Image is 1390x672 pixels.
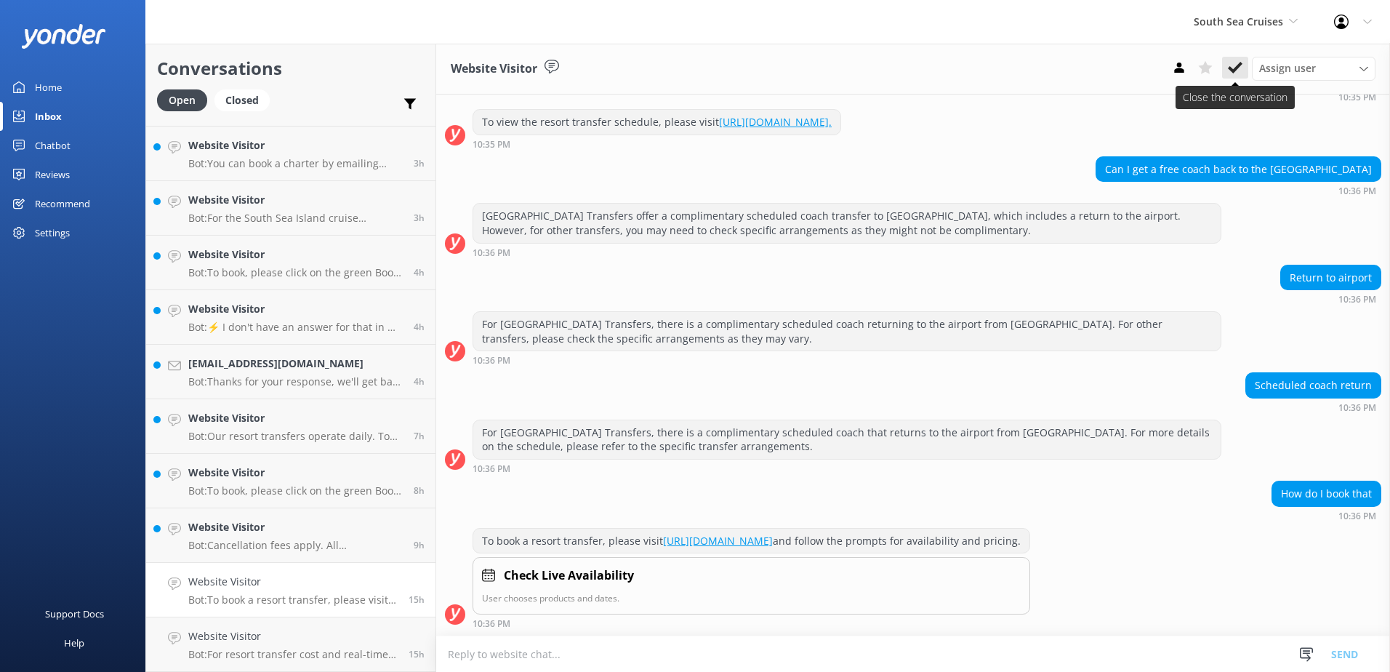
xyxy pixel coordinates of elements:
[35,160,70,189] div: Reviews
[188,375,403,388] p: Bot: Thanks for your response, we'll get back to you as soon as we can during opening hours.
[45,599,104,628] div: Support Docs
[1272,511,1381,521] div: 10:36pm 19-Aug-2025 (UTC +12:00) Pacific/Auckland
[1272,481,1381,506] div: How do I book that
[146,290,435,345] a: Website VisitorBot:⚡ I don't have an answer for that in my knowledge base. Please try and rephras...
[146,617,435,672] a: Website VisitorBot:For resort transfer cost and real-time availability from [GEOGRAPHIC_DATA] to ...
[414,157,425,169] span: 10:29am 20-Aug-2025 (UTC +12:00) Pacific/Auckland
[414,375,425,388] span: 09:16am 20-Aug-2025 (UTC +12:00) Pacific/Auckland
[188,519,403,535] h4: Website Visitor
[473,355,1221,365] div: 10:36pm 19-Aug-2025 (UTC +12:00) Pacific/Auckland
[473,139,841,149] div: 10:35pm 19-Aug-2025 (UTC +12:00) Pacific/Auckland
[35,218,70,247] div: Settings
[1338,93,1376,102] strong: 10:35 PM
[214,92,277,108] a: Closed
[473,356,510,365] strong: 10:36 PM
[188,648,398,661] p: Bot: For resort transfer cost and real-time availability from [GEOGRAPHIC_DATA] to [GEOGRAPHIC_DA...
[1338,404,1376,412] strong: 10:36 PM
[35,73,62,102] div: Home
[146,454,435,508] a: Website VisitorBot:To book, please click on the green Book Now button on our website and follow t...
[35,102,62,131] div: Inbox
[414,484,425,497] span: 05:31am 20-Aug-2025 (UTC +12:00) Pacific/Auckland
[146,127,435,181] a: Website VisitorBot:You can book a charter by emailing your enquiry details, including dates and t...
[146,508,435,563] a: Website VisitorBot:Cancellation fees apply. All cancellations must be received in writing by the ...
[146,563,435,617] a: Website VisitorBot:To book a resort transfer, please visit [URL][DOMAIN_NAME] and follow the prom...
[473,465,510,473] strong: 10:36 PM
[1096,157,1381,182] div: Can I get a free coach back to the [GEOGRAPHIC_DATA]
[188,137,403,153] h4: Website Visitor
[146,399,435,454] a: Website VisitorBot:Our resort transfers operate daily. To view the resort transfer schedule, plea...
[1338,512,1376,521] strong: 10:36 PM
[1338,187,1376,196] strong: 10:36 PM
[473,204,1221,242] div: [GEOGRAPHIC_DATA] Transfers offer a complimentary scheduled coach transfer to [GEOGRAPHIC_DATA], ...
[473,420,1221,459] div: For [GEOGRAPHIC_DATA] Transfers, there is a complimentary scheduled coach that returns to the air...
[35,189,90,218] div: Recommend
[414,430,425,442] span: 06:51am 20-Aug-2025 (UTC +12:00) Pacific/Auckland
[1245,402,1381,412] div: 10:36pm 19-Aug-2025 (UTC +12:00) Pacific/Auckland
[482,591,1021,605] p: User chooses products and dates.
[22,24,105,48] img: yonder-white-logo.png
[64,628,84,657] div: Help
[188,593,398,607] p: Bot: To book a resort transfer, please visit [URL][DOMAIN_NAME] and follow the prompts for availa...
[188,410,403,426] h4: Website Visitor
[214,89,270,111] div: Closed
[188,574,398,590] h4: Website Visitor
[157,89,207,111] div: Open
[473,620,510,628] strong: 10:36 PM
[473,247,1221,257] div: 10:36pm 19-Aug-2025 (UTC +12:00) Pacific/Auckland
[409,648,425,660] span: 10:05pm 19-Aug-2025 (UTC +12:00) Pacific/Auckland
[188,321,403,334] p: Bot: ⚡ I don't have an answer for that in my knowledge base. Please try and rephrase your questio...
[473,140,510,149] strong: 10:35 PM
[188,356,403,372] h4: [EMAIL_ADDRESS][DOMAIN_NAME]
[414,321,425,333] span: 09:33am 20-Aug-2025 (UTC +12:00) Pacific/Auckland
[146,181,435,236] a: Website VisitorBot:For the South Sea Island cruise schedule, please visit our website at [URL][DO...
[473,529,1029,553] div: To book a resort transfer, please visit and follow the prompts for availability and pricing.
[188,484,403,497] p: Bot: To book, please click on the green Book Now button on our website and follow the prompts! To...
[1338,295,1376,304] strong: 10:36 PM
[146,345,435,399] a: [EMAIL_ADDRESS][DOMAIN_NAME]Bot:Thanks for your response, we'll get back to you as soon as we can...
[414,266,425,279] span: 09:53am 20-Aug-2025 (UTC +12:00) Pacific/Auckland
[414,539,425,551] span: 04:25am 20-Aug-2025 (UTC +12:00) Pacific/Auckland
[473,463,1221,473] div: 10:36pm 19-Aug-2025 (UTC +12:00) Pacific/Auckland
[188,430,403,443] p: Bot: Our resort transfers operate daily. To view the resort transfer schedule, please visit: [URL...
[35,131,71,160] div: Chatbot
[188,157,403,170] p: Bot: You can book a charter by emailing your enquiry details, including dates and the number of p...
[188,539,403,552] p: Bot: Cancellation fees apply. All cancellations must be received in writing by the South Sea Crui...
[157,92,214,108] a: Open
[409,593,425,606] span: 10:36pm 19-Aug-2025 (UTC +12:00) Pacific/Auckland
[188,266,403,279] p: Bot: To book, please click on the green Book Now button on our website and follow the prompts! To...
[188,465,403,481] h4: Website Visitor
[146,236,435,290] a: Website VisitorBot:To book, please click on the green Book Now button on our website and follow t...
[1194,15,1283,28] span: South Sea Cruises
[1281,265,1381,290] div: Return to airport
[504,567,634,585] h4: Check Live Availability
[1252,57,1375,80] div: Assign User
[663,534,773,548] a: [URL][DOMAIN_NAME]
[1096,185,1381,196] div: 10:36pm 19-Aug-2025 (UTC +12:00) Pacific/Auckland
[1246,373,1381,398] div: Scheduled coach return
[1280,294,1381,304] div: 10:36pm 19-Aug-2025 (UTC +12:00) Pacific/Auckland
[188,628,398,644] h4: Website Visitor
[1274,92,1381,102] div: 10:35pm 19-Aug-2025 (UTC +12:00) Pacific/Auckland
[473,110,840,135] div: To view the resort transfer schedule, please visit
[188,301,403,317] h4: Website Visitor
[188,212,403,225] p: Bot: For the South Sea Island cruise schedule, please visit our website at [URL][DOMAIN_NAME].
[451,60,537,79] h3: Website Visitor
[473,618,1030,628] div: 10:36pm 19-Aug-2025 (UTC +12:00) Pacific/Auckland
[188,247,403,263] h4: Website Visitor
[473,312,1221,351] div: For [GEOGRAPHIC_DATA] Transfers, there is a complimentary scheduled coach returning to the airpor...
[188,192,403,208] h4: Website Visitor
[473,249,510,257] strong: 10:36 PM
[414,212,425,224] span: 10:06am 20-Aug-2025 (UTC +12:00) Pacific/Auckland
[1259,60,1316,76] span: Assign user
[719,115,832,129] a: [URL][DOMAIN_NAME].
[157,55,425,82] h2: Conversations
